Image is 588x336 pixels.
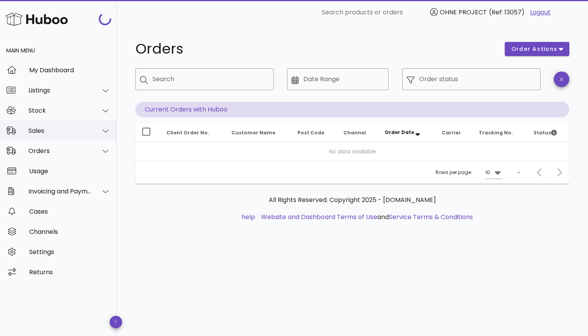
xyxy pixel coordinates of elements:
[241,212,255,221] a: help
[29,268,110,276] div: Returns
[436,161,502,184] div: Rows per page:
[291,124,337,142] th: Post Code
[28,87,92,94] div: Listings
[527,124,569,142] th: Status
[29,208,110,215] div: Cases
[389,212,473,221] a: Service Terms & Conditions
[436,124,472,142] th: Carrier
[29,228,110,235] div: Channels
[489,8,525,17] span: (Ref: 13057)
[28,147,92,155] div: Orders
[505,42,569,56] button: order actions
[231,129,275,136] span: Customer Name
[225,124,291,142] th: Customer Name
[343,129,366,136] span: Channel
[28,188,92,195] div: Invoicing and Payments
[160,124,225,142] th: Client Order No.
[29,248,110,256] div: Settings
[258,212,473,222] li: and
[142,195,563,205] p: All Rights Reserved. Copyright 2025 - [DOMAIN_NAME]
[135,102,569,117] p: Current Orders with Huboo
[485,166,502,179] div: 10Rows per page:
[28,107,92,114] div: Stock
[440,8,487,17] span: OHNE PROJECT
[378,124,436,142] th: Order Date: Sorted descending. Activate to remove sorting.
[511,45,558,53] span: order actions
[534,129,557,136] span: Status
[485,169,490,176] div: 10
[166,129,209,136] span: Client Order No.
[135,42,495,56] h1: Orders
[29,66,110,74] div: My Dashboard
[530,8,551,17] a: Logout
[479,129,513,136] span: Tracking No.
[337,124,378,142] th: Channel
[261,212,377,221] a: Website and Dashboard Terms of Use
[5,11,68,28] img: Huboo Logo
[385,129,414,136] span: Order Date
[517,169,520,176] div: –
[28,127,92,134] div: Sales
[442,129,461,136] span: Carrier
[472,124,527,142] th: Tracking No.
[29,167,110,175] div: Usage
[135,142,569,161] td: No data available
[297,129,324,136] span: Post Code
